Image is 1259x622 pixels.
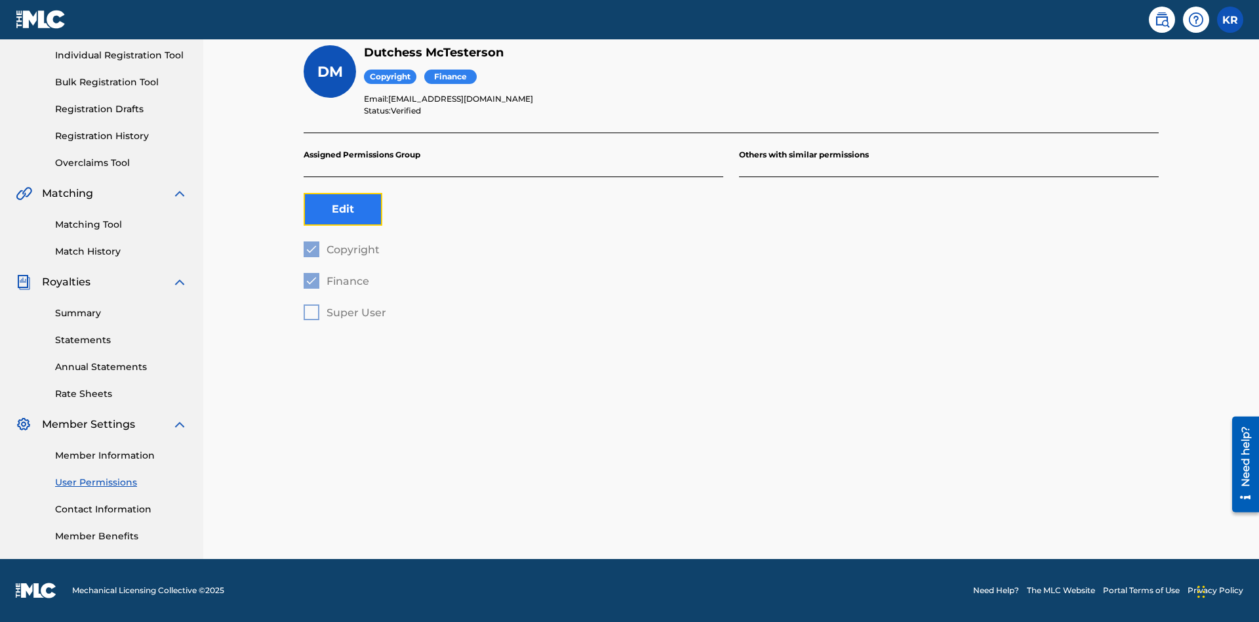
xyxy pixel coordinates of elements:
img: MLC Logo [16,10,66,29]
span: Copyright [364,70,416,85]
div: Help [1183,7,1209,33]
span: Royalties [42,274,90,290]
span: Finance [424,70,477,85]
span: DM [317,63,343,81]
a: Overclaims Tool [55,156,188,170]
a: Match History [55,245,188,259]
img: help [1188,12,1204,28]
img: expand [172,417,188,432]
span: [EMAIL_ADDRESS][DOMAIN_NAME] [388,94,533,104]
button: Edit [304,193,382,226]
img: Royalties [16,274,31,290]
a: Rate Sheets [55,387,188,401]
a: Portal Terms of Use [1103,585,1180,596]
span: Member Settings [42,417,135,432]
a: Summary [55,306,188,320]
img: logo [16,583,56,598]
a: Public Search [1149,7,1175,33]
a: Matching Tool [55,218,188,232]
iframe: Resource Center [1222,411,1259,519]
a: Annual Statements [55,360,188,374]
a: Statements [55,333,188,347]
p: Status: [364,105,1159,117]
a: Member Information [55,449,188,463]
div: User Menu [1217,7,1243,33]
a: Registration History [55,129,188,143]
p: Email: [364,93,1159,105]
img: expand [172,186,188,201]
a: Need Help? [973,585,1019,596]
a: Member Benefits [55,529,188,543]
p: Assigned Permissions Group [304,133,723,177]
span: Verified [391,106,421,115]
a: Registration Drafts [55,102,188,116]
a: Bulk Registration Tool [55,75,188,89]
img: Matching [16,186,32,201]
p: Others with similar permissions [739,133,1159,177]
span: Matching [42,186,93,201]
a: The MLC Website [1027,585,1095,596]
iframe: Chat Widget [1193,559,1259,622]
img: Member Settings [16,417,31,432]
a: Contact Information [55,503,188,516]
a: Individual Registration Tool [55,49,188,62]
a: User Permissions [55,476,188,489]
img: search [1154,12,1170,28]
img: expand [172,274,188,290]
div: Drag [1197,572,1205,612]
a: Privacy Policy [1188,585,1243,596]
span: Mechanical Licensing Collective © 2025 [72,585,224,596]
h5: Dutchess McTesterson [364,45,1159,60]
